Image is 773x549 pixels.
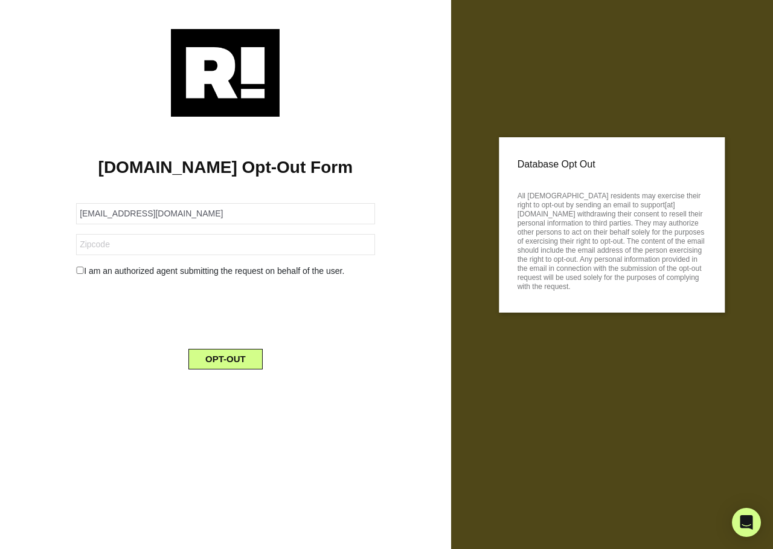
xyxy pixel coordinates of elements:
[188,349,263,369] button: OPT-OUT
[67,265,383,278] div: I am an authorized agent submitting the request on behalf of the user.
[518,155,707,174] p: Database Opt Out
[133,287,317,334] iframe: reCAPTCHA
[732,508,761,537] div: Open Intercom Messenger
[18,157,433,178] h1: [DOMAIN_NAME] Opt-Out Form
[76,234,374,255] input: Zipcode
[171,29,280,117] img: Retention.com
[518,188,707,291] p: All [DEMOGRAPHIC_DATA] residents may exercise their right to opt-out by sending an email to suppo...
[76,203,374,224] input: Email Address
